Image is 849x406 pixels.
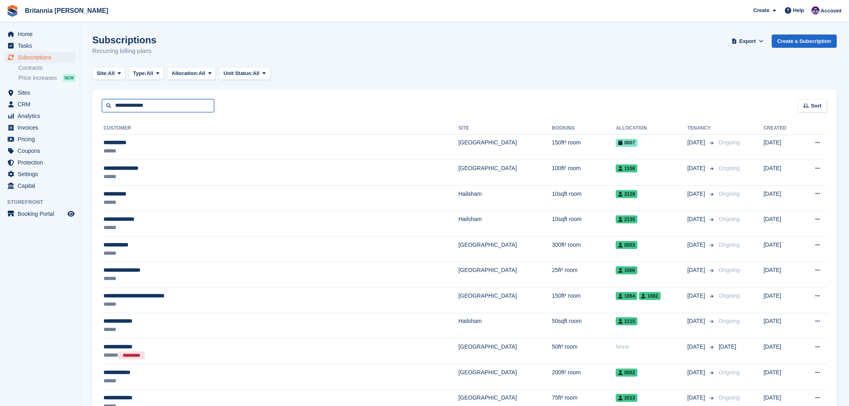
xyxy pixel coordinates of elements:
span: Tasks [18,40,66,51]
td: 300ft² room [552,236,616,262]
button: Export [730,35,766,48]
span: Help [793,6,804,14]
span: [DATE] [688,317,707,325]
span: [DATE] [688,138,707,147]
span: CRM [18,99,66,110]
td: 150ft² room [552,288,616,313]
span: Ongoing [719,216,740,222]
a: Create a Subscription [772,35,837,48]
td: [GEOGRAPHIC_DATA] [459,364,552,390]
img: stora-icon-8386f47178a22dfd0bd8f6a31ec36ba5ce8667c1dd55bd0f319d3a0aa187defe.svg [6,5,18,17]
td: Hailsham [459,185,552,211]
h1: Subscriptions [92,35,156,45]
td: [GEOGRAPHIC_DATA] [459,288,552,313]
th: Allocation [616,122,687,135]
th: Customer [102,122,459,135]
img: Lee Dadgostar [812,6,820,14]
td: [DATE] [764,160,800,186]
span: Ongoing [719,191,740,197]
td: Hailsham [459,313,552,339]
span: Home [18,28,66,40]
td: [GEOGRAPHIC_DATA] [459,339,552,364]
span: Export [739,37,756,45]
span: Ongoing [719,165,740,171]
span: All [108,69,115,77]
a: menu [4,122,76,133]
span: Allocation: [172,69,199,77]
span: 0007 [616,139,638,147]
th: Booking [552,122,616,135]
span: [DATE] [688,241,707,249]
a: Preview store [66,209,76,219]
td: 200ft² room [552,364,616,390]
span: All [146,69,153,77]
span: Account [821,7,842,15]
span: Booking Portal [18,208,66,219]
span: Ongoing [719,139,740,146]
a: menu [4,40,76,51]
a: menu [4,28,76,40]
td: Hailsham [459,211,552,237]
span: Invoices [18,122,66,133]
span: Ongoing [719,242,740,248]
a: Britannia [PERSON_NAME] [22,4,112,17]
span: Coupons [18,145,66,156]
span: [DATE] [688,266,707,274]
span: [DATE] [688,164,707,173]
td: [GEOGRAPHIC_DATA] [459,160,552,186]
span: Pricing [18,134,66,145]
td: 150ft² room [552,134,616,160]
th: Tenancy [688,122,716,135]
p: Recurring billing plans [92,47,156,56]
span: [DATE] [688,343,707,351]
a: Contracts [18,64,76,72]
td: 25ft² room [552,262,616,288]
span: 1082 [639,292,661,300]
a: menu [4,87,76,98]
span: Ongoing [719,292,740,299]
span: Storefront [7,198,80,206]
span: 1106 [616,164,638,173]
span: [DATE] [688,292,707,300]
span: 0052 [616,369,638,377]
th: Created [764,122,800,135]
a: menu [4,180,76,191]
th: Site [459,122,552,135]
a: menu [4,110,76,122]
td: 50ft² room [552,339,616,364]
div: None [616,343,687,351]
span: Capital [18,180,66,191]
td: [GEOGRAPHIC_DATA] [459,236,552,262]
a: menu [4,99,76,110]
a: menu [4,157,76,168]
span: Ongoing [719,394,740,401]
span: Sites [18,87,66,98]
a: menu [4,208,76,219]
span: All [253,69,260,77]
td: [DATE] [764,313,800,339]
span: 1064 [616,292,638,300]
span: [DATE] [688,394,707,402]
span: All [199,69,205,77]
span: Ongoing [719,369,740,376]
button: Site: All [92,67,126,80]
div: NEW [63,74,76,82]
span: 1006 [616,266,638,274]
span: 1115 [616,317,638,325]
span: [DATE] [688,215,707,223]
span: Subscriptions [18,52,66,63]
td: 50sqft room [552,313,616,339]
span: 2129 [616,190,638,198]
span: Settings [18,168,66,180]
span: [DATE] [688,368,707,377]
span: Site: [97,69,108,77]
td: [DATE] [764,364,800,390]
a: menu [4,52,76,63]
span: Protection [18,157,66,168]
td: [GEOGRAPHIC_DATA] [459,262,552,288]
span: 2013 [616,394,638,402]
td: 100ft² room [552,160,616,186]
td: [DATE] [764,262,800,288]
td: [DATE] [764,134,800,160]
span: Type: [133,69,147,77]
